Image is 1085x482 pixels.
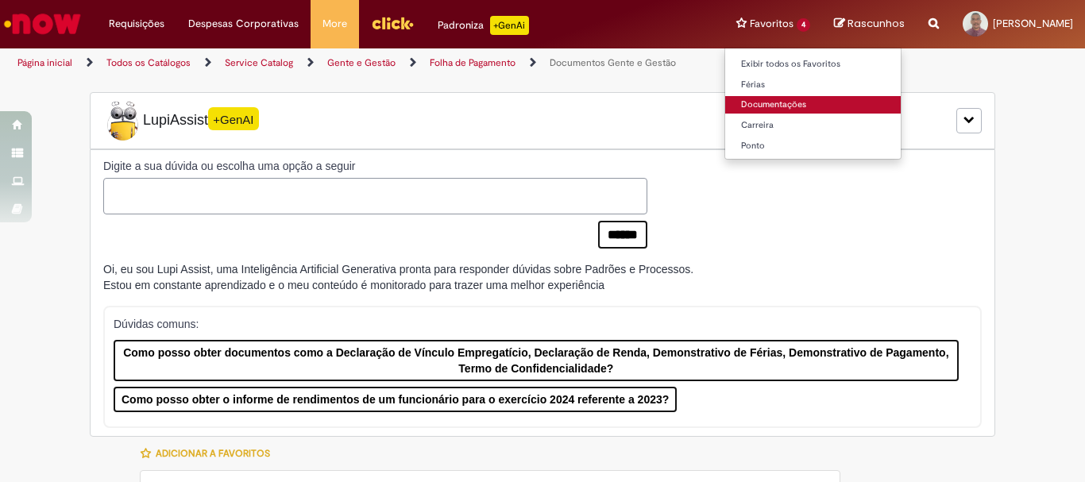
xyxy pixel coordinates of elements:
[725,76,901,94] a: Férias
[90,92,995,149] div: LupiLupiAssist+GenAI
[106,56,191,69] a: Todos os Catálogos
[140,437,279,470] button: Adicionar a Favoritos
[103,101,143,141] img: Lupi
[750,16,793,32] span: Favoritos
[156,447,270,460] span: Adicionar a Favoritos
[114,340,959,381] button: Como posso obter documentos como a Declaração de Vínculo Empregatício, Declaração de Renda, Demon...
[322,16,347,32] span: More
[438,16,529,35] div: Padroniza
[114,316,959,332] p: Dúvidas comuns:
[17,56,72,69] a: Página inicial
[724,48,902,160] ul: Favoritos
[225,56,293,69] a: Service Catalog
[725,96,901,114] a: Documentações
[2,8,83,40] img: ServiceNow
[834,17,905,32] a: Rascunhos
[12,48,712,78] ul: Trilhas de página
[490,16,529,35] p: +GenAi
[103,261,693,293] div: Oi, eu sou Lupi Assist, uma Inteligência Artificial Generativa pronta para responder dúvidas sobr...
[725,137,901,155] a: Ponto
[114,387,677,412] button: Como posso obter o informe de rendimentos de um funcionário para o exercício 2024 referente a 2023?
[993,17,1073,30] span: [PERSON_NAME]
[208,107,259,130] span: +GenAI
[371,11,414,35] img: click_logo_yellow_360x200.png
[103,101,259,141] span: LupiAssist
[550,56,676,69] a: Documentos Gente e Gestão
[327,56,396,69] a: Gente e Gestão
[109,16,164,32] span: Requisições
[725,56,901,73] a: Exibir todos os Favoritos
[188,16,299,32] span: Despesas Corporativas
[430,56,515,69] a: Folha de Pagamento
[725,117,901,134] a: Carreira
[103,158,647,174] label: Digite a sua dúvida ou escolha uma opção a seguir
[797,18,810,32] span: 4
[848,16,905,31] span: Rascunhos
